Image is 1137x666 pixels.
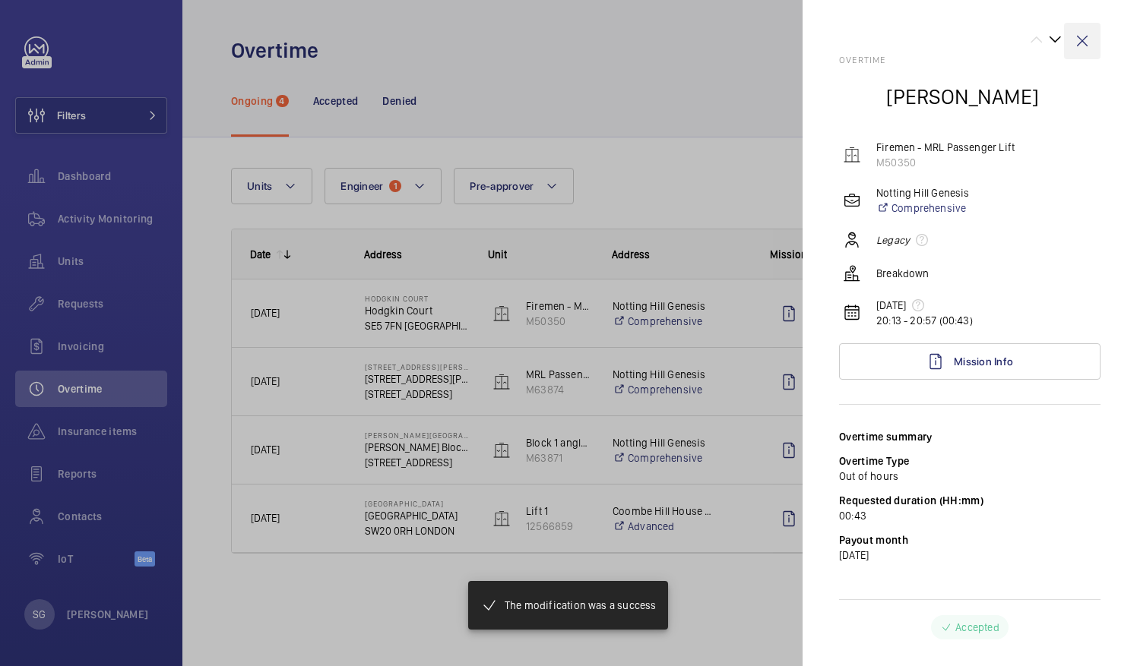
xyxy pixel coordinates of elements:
h2: [PERSON_NAME] [886,83,1039,111]
div: Overtime summary [839,429,1101,444]
label: Payout month [839,534,908,546]
p: Breakdown [876,266,930,281]
img: elevator.svg [843,146,861,164]
label: Overtime Type [839,455,910,467]
p: 20:13 - 20:57 (00:43) [876,313,973,328]
p: Out of hours [839,469,1101,484]
p: [DATE] [876,298,973,313]
p: M50350 [876,155,1015,170]
h2: Overtime [839,55,1101,65]
p: 00:43 [839,508,1101,523]
p: Notting Hill Genesis [876,185,970,200]
p: [DATE] [839,548,1101,563]
a: Mission Info [839,343,1101,380]
span: Mission Info [954,355,1013,368]
em: Legacy [876,232,910,248]
p: The modification was a success [505,598,656,613]
p: Accepted [955,620,999,635]
p: Firemen - MRL Passenger Lift [876,140,1015,155]
label: Requested duration (HH:mm) [839,494,983,507]
a: Comprehensive [876,200,970,216]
